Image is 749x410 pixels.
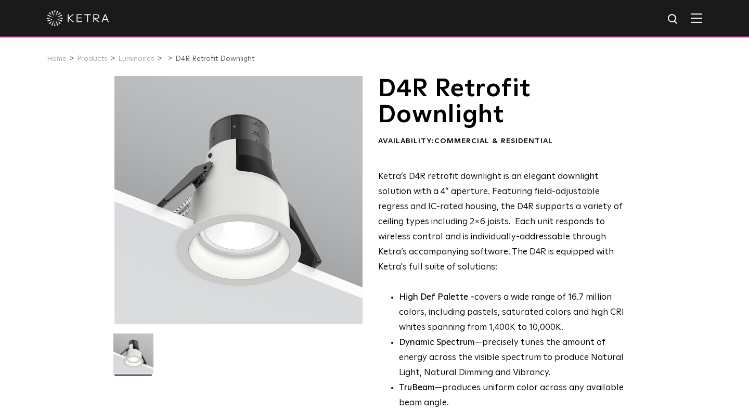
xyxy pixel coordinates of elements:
[175,55,254,62] a: D4R Retrofit Downlight
[434,137,553,145] span: Commercial & Residential
[118,55,154,62] a: Luminaires
[77,55,108,62] a: Products
[399,336,631,381] li: —precisely tunes the amount of energy across the visible spectrum to produce Natural Light, Natur...
[399,338,475,347] strong: Dynamic Spectrum
[47,10,109,26] img: ketra-logo-2019-white
[47,55,67,62] a: Home
[113,334,153,381] img: D4R Retrofit Downlight
[399,383,435,392] strong: TruBeam
[378,136,631,147] div: Availability:
[399,290,631,336] p: covers a wide range of 16.7 million colors, including pastels, saturated colors and high CRI whit...
[691,13,702,23] img: Hamburger%20Nav.svg
[399,293,474,302] strong: High Def Palette -
[378,170,631,275] p: Ketra’s D4R retrofit downlight is an elegant downlight solution with a 4” aperture. Featuring fie...
[378,76,631,129] h1: D4R Retrofit Downlight
[667,13,680,26] img: search icon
